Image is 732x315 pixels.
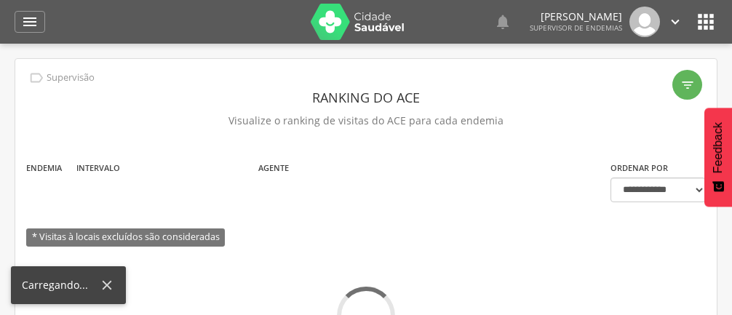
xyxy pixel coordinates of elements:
span: Feedback [712,122,725,173]
a:  [667,7,683,37]
label: Ordenar por [610,162,668,174]
label: Endemia [26,162,62,174]
i:  [494,13,512,31]
p: Visualize o ranking de visitas do ACE para cada endemia [26,111,706,131]
label: Agente [258,162,289,174]
header: Ranking do ACE [26,84,706,111]
div: Filtro [672,70,702,100]
span: Supervisor de Endemias [530,23,622,33]
p: Supervisão [47,72,95,84]
label: Intervalo [76,162,120,174]
i:  [28,70,44,86]
a:  [494,7,512,37]
i:  [694,10,717,33]
i:  [680,78,695,92]
button: Feedback - Mostrar pesquisa [704,108,732,207]
a:  [15,11,45,33]
p: [PERSON_NAME] [530,12,622,22]
i:  [667,14,683,30]
i:  [21,13,39,31]
span: * Visitas à locais excluídos são consideradas [26,228,225,247]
